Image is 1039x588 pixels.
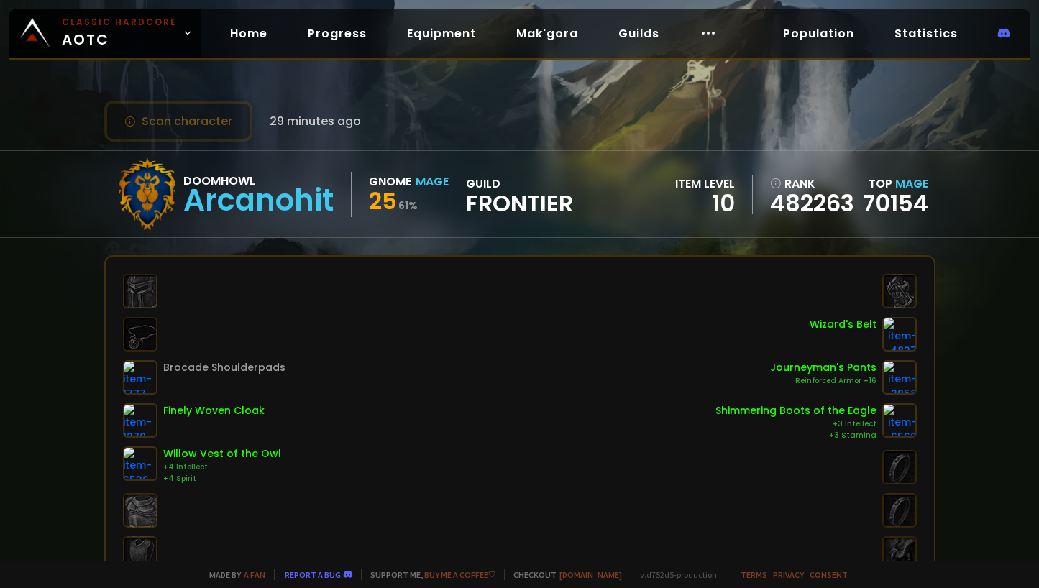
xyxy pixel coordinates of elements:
[466,175,573,214] div: guild
[123,403,157,438] img: item-1270
[631,569,717,580] span: v. d752d5 - production
[285,569,341,580] a: Report a bug
[183,172,334,190] div: Doomhowl
[882,403,917,438] img: item-6562
[201,569,265,580] span: Made by
[270,112,361,130] span: 29 minutes ago
[466,193,573,214] span: Frontier
[244,569,265,580] a: a fan
[810,569,848,580] a: Consent
[219,19,279,48] a: Home
[504,569,622,580] span: Checkout
[773,569,804,580] a: Privacy
[62,16,177,29] small: Classic Hardcore
[741,569,767,580] a: Terms
[882,360,917,395] img: item-2958
[505,19,590,48] a: Mak'gora
[104,101,252,142] button: Scan character
[163,446,281,461] div: Willow Vest of the Owl
[183,190,334,211] div: Arcanohit
[715,403,876,418] div: Shimmering Boots of the Eagle
[398,198,418,213] small: 61 %
[163,403,265,418] div: Finely Woven Cloak
[675,193,735,214] div: 10
[863,187,928,219] a: 70154
[770,360,876,375] div: Journeyman's Pants
[163,461,281,473] div: +4 Intellect
[123,360,157,395] img: item-1777
[361,569,495,580] span: Support me,
[810,317,876,332] div: Wizard's Belt
[296,19,378,48] a: Progress
[123,446,157,481] img: item-6536
[715,418,876,430] div: +3 Intellect
[559,569,622,580] a: [DOMAIN_NAME]
[882,317,917,352] img: item-4827
[607,19,671,48] a: Guilds
[369,185,397,217] span: 25
[416,173,449,190] div: Mage
[395,19,488,48] a: Equipment
[883,19,969,48] a: Statistics
[895,175,928,192] span: Mage
[675,175,735,193] div: item level
[770,375,876,387] div: Reinforced Armor +16
[163,473,281,484] div: +4 Spirit
[369,173,411,190] div: Gnome
[770,193,854,214] a: 482263
[715,430,876,441] div: +3 Stamina
[770,175,854,193] div: rank
[863,175,928,193] div: Top
[424,569,495,580] a: Buy me a coffee
[772,19,866,48] a: Population
[9,9,201,58] a: Classic HardcoreAOTC
[62,16,177,50] span: AOTC
[163,360,285,375] div: Brocade Shoulderpads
